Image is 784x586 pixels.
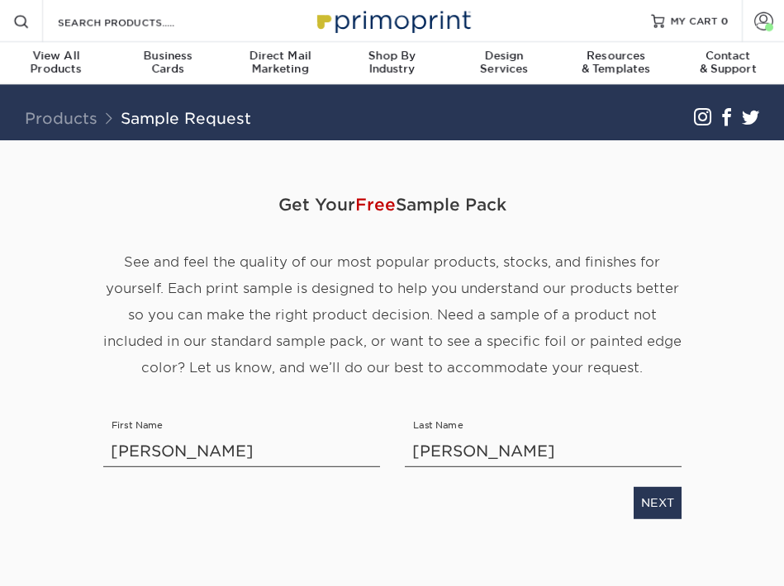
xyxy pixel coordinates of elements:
[310,2,475,38] img: Primoprint
[672,50,784,76] div: & Support
[448,50,560,63] span: Design
[448,50,560,76] div: Services
[560,42,672,86] a: Resources& Templates
[336,50,449,76] div: Industry
[224,42,336,86] a: Direct MailMarketing
[121,109,251,127] a: Sample Request
[25,109,97,127] a: Products
[355,195,396,215] span: Free
[336,50,449,63] span: Shop By
[103,254,682,376] span: See and feel the quality of our most popular products, stocks, and finishes for yourself. Each pr...
[672,50,784,63] span: Contact
[721,15,729,26] span: 0
[56,12,217,31] input: SEARCH PRODUCTS.....
[224,50,336,76] div: Marketing
[448,42,560,86] a: DesignServices
[560,50,672,76] div: & Templates
[112,42,225,86] a: BusinessCards
[671,14,718,28] span: MY CART
[672,42,784,86] a: Contact& Support
[634,487,682,518] a: NEXT
[560,50,672,63] span: Resources
[112,50,225,76] div: Cards
[224,50,336,63] span: Direct Mail
[112,50,225,63] span: Business
[103,180,682,229] span: Get Your Sample Pack
[336,42,449,86] a: Shop ByIndustry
